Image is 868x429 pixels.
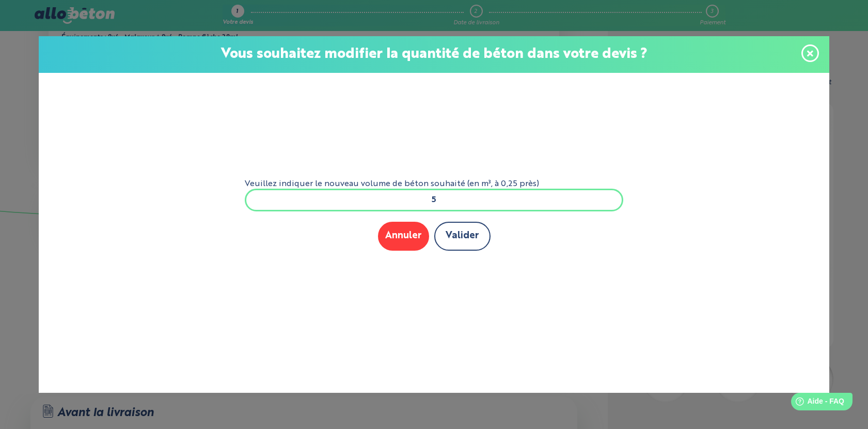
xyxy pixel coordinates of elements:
[245,189,624,211] input: xxx
[245,179,624,189] label: Veuillez indiquer le nouveau volume de béton souhaité (en m³, à 0,25 près)
[378,222,429,250] button: Annuler
[776,389,857,418] iframe: Help widget launcher
[49,47,819,63] p: Vous souhaitez modifier la quantité de béton dans votre devis ?
[434,222,491,250] button: Valider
